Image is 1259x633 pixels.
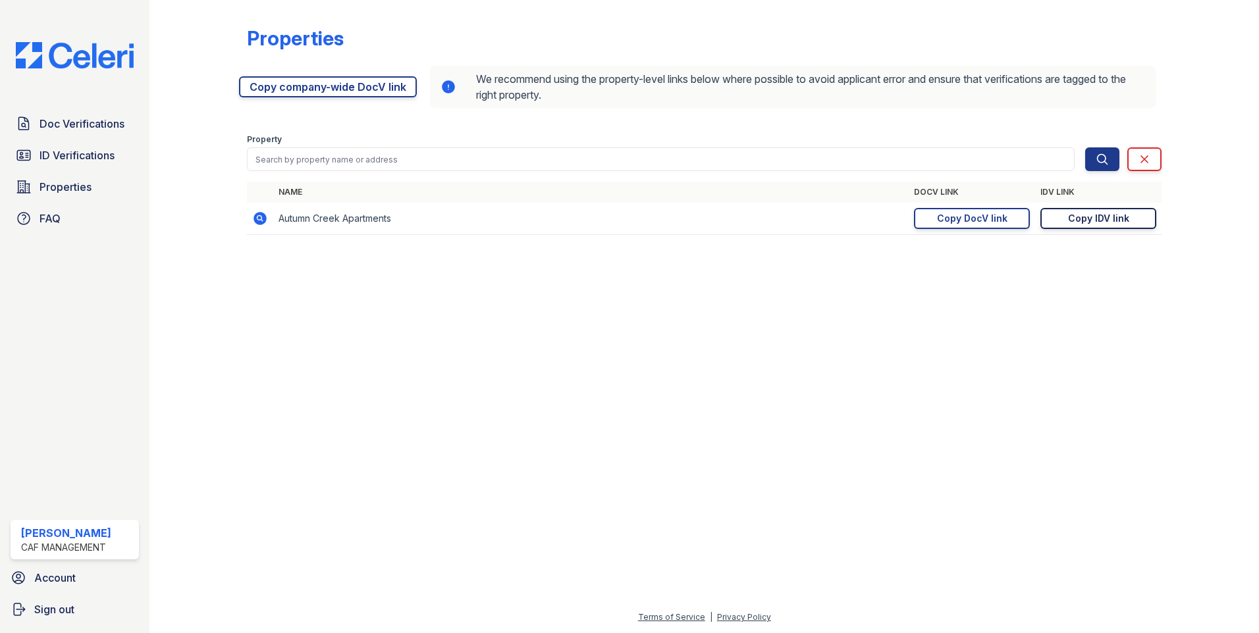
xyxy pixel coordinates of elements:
a: Copy IDV link [1040,208,1156,229]
a: Account [5,565,144,591]
span: Account [34,570,76,586]
img: CE_Logo_Blue-a8612792a0a2168367f1c8372b55b34899dd931a85d93a1a3d3e32e68fde9ad4.png [5,42,144,68]
label: Property [247,134,282,145]
a: Terms of Service [638,612,705,622]
div: Copy DocV link [937,212,1007,225]
a: FAQ [11,205,139,232]
a: ID Verifications [11,142,139,168]
span: ID Verifications [40,147,115,163]
div: CAF Management [21,541,111,554]
td: Autumn Creek Apartments [273,203,909,235]
input: Search by property name or address [247,147,1075,171]
th: DocV Link [909,182,1035,203]
div: | [710,612,712,622]
span: FAQ [40,211,61,226]
div: Properties [247,26,344,50]
div: [PERSON_NAME] [21,525,111,541]
div: Copy IDV link [1068,212,1129,225]
span: Doc Verifications [40,116,124,132]
a: Privacy Policy [717,612,771,622]
th: IDV Link [1035,182,1162,203]
span: Properties [40,179,92,195]
span: Sign out [34,601,74,617]
a: Copy DocV link [914,208,1030,229]
a: Doc Verifications [11,111,139,137]
a: Sign out [5,596,144,622]
a: Properties [11,174,139,200]
div: We recommend using the property-level links below where possible to avoid applicant error and ens... [430,66,1156,108]
a: Copy company-wide DocV link [239,76,417,97]
th: Name [273,182,909,203]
